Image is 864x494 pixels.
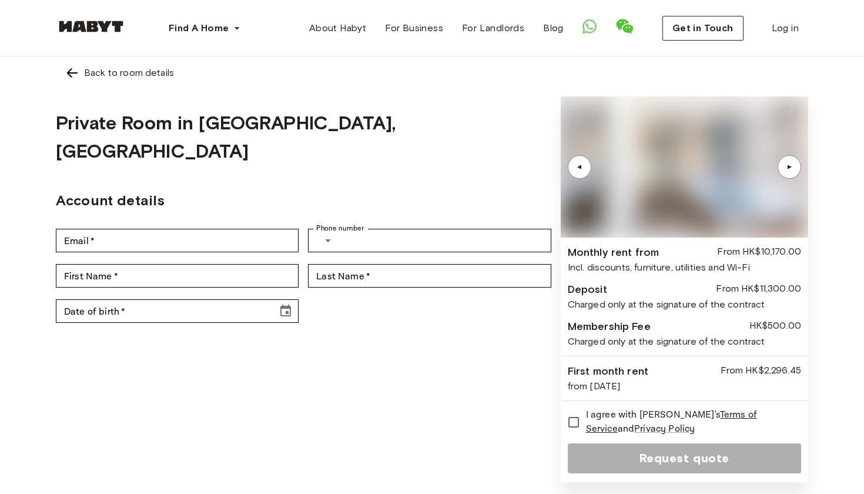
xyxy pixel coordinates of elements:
a: Log in [762,16,808,40]
span: Find A Home [169,21,229,35]
h1: Private Room in [GEOGRAPHIC_DATA], [GEOGRAPHIC_DATA] [56,109,551,165]
button: Choose date [274,299,297,323]
div: Incl. discounts, furniture, utilities and Wi-Fi [568,261,801,275]
div: Monthly rent from [568,245,659,261]
button: Find A Home [159,16,250,40]
span: About Habyt [309,21,366,35]
div: Membership Fee [568,319,651,335]
img: Left pointing arrow [65,66,79,80]
div: Charged only at the signature of the contract [568,298,801,312]
h2: Account details [56,190,551,211]
div: From HK$2,296.45 [721,363,801,379]
a: For Business [376,16,453,40]
div: From HK$11,300.00 [716,282,801,298]
div: ▲ [783,163,795,171]
div: Back to room details [84,66,174,80]
span: For Business [385,21,443,35]
div: ▲ [574,163,585,171]
a: Show WeChat QR Code [615,17,634,40]
img: Habyt [56,21,126,32]
label: Phone number [316,223,364,233]
span: For Landlords [462,21,524,35]
a: For Landlords [453,16,534,40]
a: Privacy Policy [634,423,695,435]
div: from [DATE] [568,379,801,393]
span: I agree with [PERSON_NAME]'s and [586,408,792,436]
div: HK$500.00 [749,319,801,335]
a: Open WhatsApp [582,19,597,38]
button: Get in Touch [662,16,744,41]
button: Select country [316,229,340,252]
a: About Habyt [300,16,376,40]
a: Left pointing arrowBack to room details [56,56,808,89]
div: From HK$10,170.00 [717,245,801,261]
div: Deposit [568,282,607,298]
div: Charged only at the signature of the contract [568,335,801,349]
span: Log in [772,21,799,35]
span: Get in Touch [672,21,734,35]
a: Blog [534,16,573,40]
img: Image of the room [561,96,808,238]
span: Blog [543,21,564,35]
div: First month rent [568,363,648,379]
